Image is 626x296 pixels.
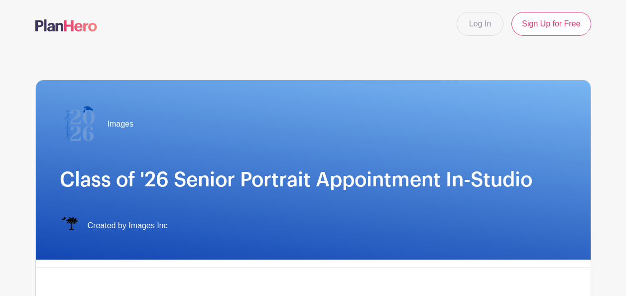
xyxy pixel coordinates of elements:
a: Sign Up for Free [511,12,591,36]
span: Images [108,118,133,130]
h1: Class of '26 Senior Portrait Appointment In-Studio [60,168,567,192]
span: Created by Images Inc [88,220,168,232]
img: 2026%20logo%20(2).png [60,104,100,144]
img: logo-507f7623f17ff9eddc593b1ce0a138ce2505c220e1c5a4e2b4648c50719b7d32.svg [35,19,97,31]
img: IMAGES%20logo%20transparenT%20PNG%20s.png [60,216,80,236]
a: Log In [457,12,503,36]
